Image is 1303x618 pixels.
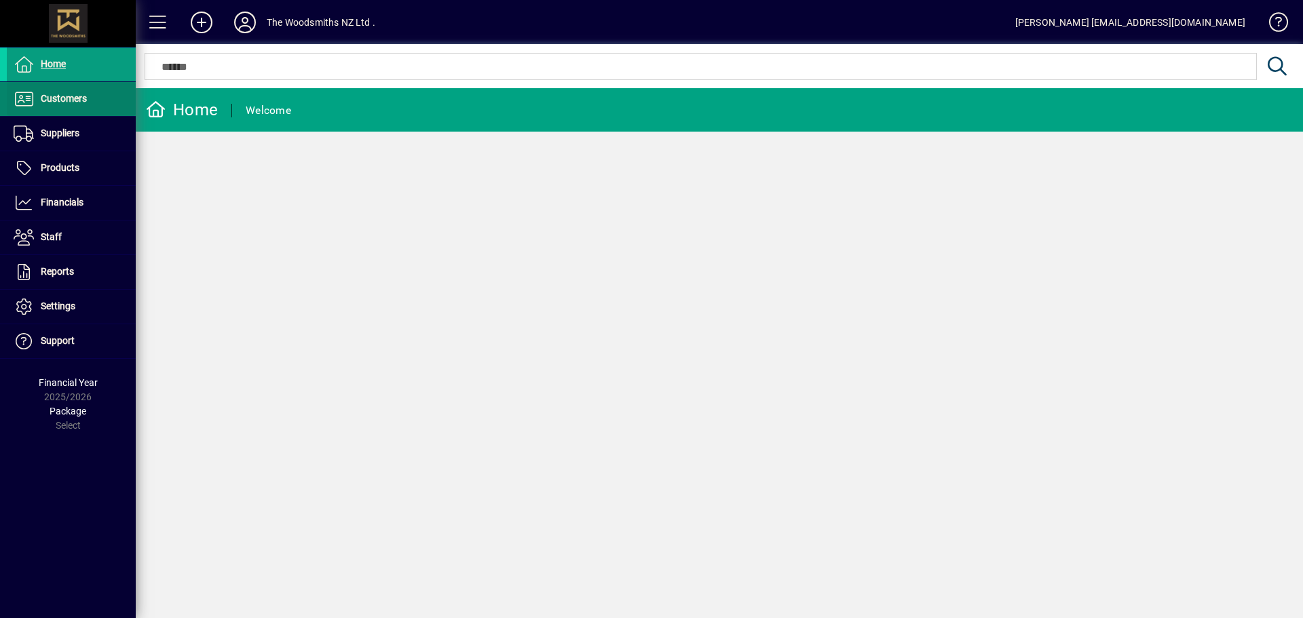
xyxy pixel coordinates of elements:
[41,58,66,69] span: Home
[50,406,86,417] span: Package
[7,220,136,254] a: Staff
[7,186,136,220] a: Financials
[1259,3,1286,47] a: Knowledge Base
[41,266,74,277] span: Reports
[180,10,223,35] button: Add
[41,335,75,346] span: Support
[246,100,291,121] div: Welcome
[41,301,75,311] span: Settings
[7,117,136,151] a: Suppliers
[41,197,83,208] span: Financials
[7,255,136,289] a: Reports
[41,93,87,104] span: Customers
[7,324,136,358] a: Support
[7,151,136,185] a: Products
[146,99,218,121] div: Home
[1015,12,1245,33] div: [PERSON_NAME] [EMAIL_ADDRESS][DOMAIN_NAME]
[41,162,79,173] span: Products
[267,12,375,33] div: The Woodsmiths NZ Ltd .
[39,377,98,388] span: Financial Year
[223,10,267,35] button: Profile
[7,290,136,324] a: Settings
[41,231,62,242] span: Staff
[41,128,79,138] span: Suppliers
[7,82,136,116] a: Customers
